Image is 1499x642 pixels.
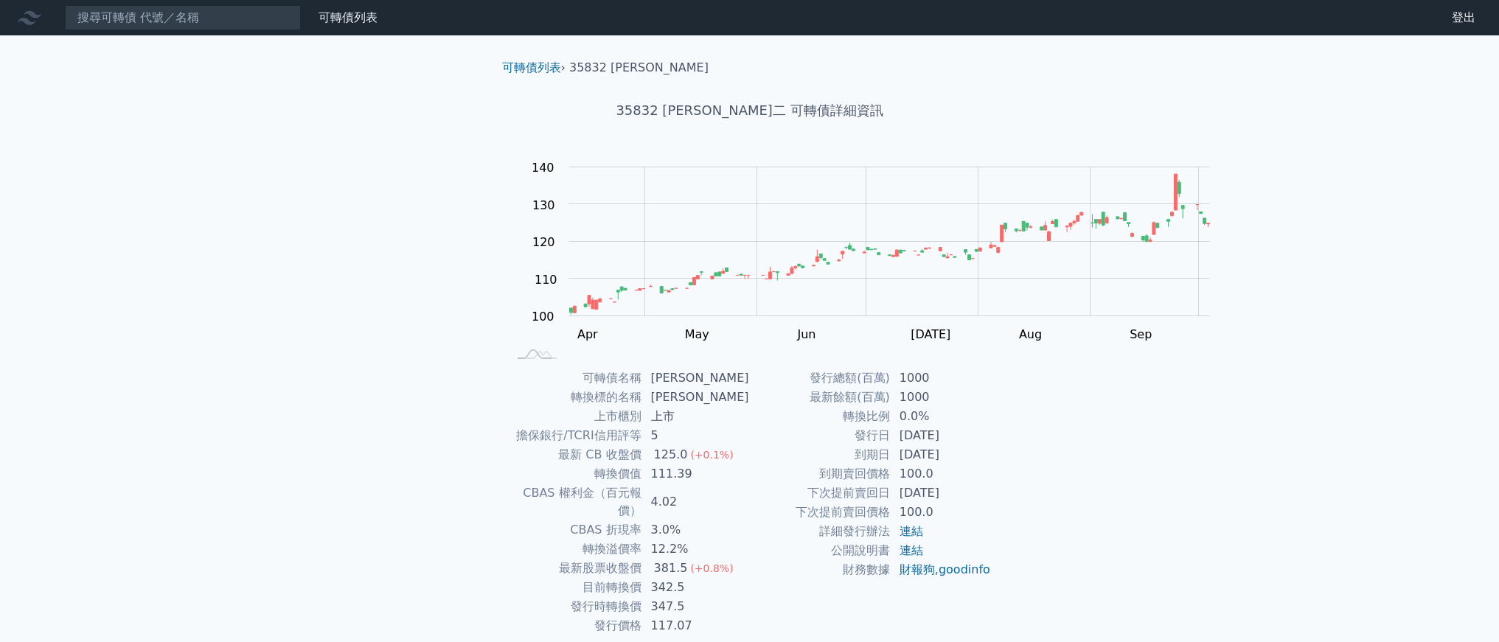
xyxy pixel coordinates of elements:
td: 最新 CB 收盤價 [508,445,642,464]
td: 目前轉換價 [508,578,642,597]
a: goodinfo [939,562,990,576]
td: 342.5 [642,578,750,597]
td: [DATE] [891,426,992,445]
td: CBAS 折現率 [508,520,642,540]
td: 3.0% [642,520,750,540]
tspan: 140 [532,161,554,175]
td: 財務數據 [750,560,891,579]
td: 上市櫃別 [508,407,642,426]
td: 下次提前賣回價格 [750,503,891,522]
td: 5 [642,426,750,445]
td: 0.0% [891,407,992,426]
a: 財報狗 [900,562,935,576]
tspan: 120 [532,235,555,249]
td: 轉換比例 [750,407,891,426]
td: 發行日 [750,426,891,445]
td: 最新股票收盤價 [508,559,642,578]
td: 最新餘額(百萬) [750,388,891,407]
td: 轉換溢價率 [508,540,642,559]
td: 到期日 [750,445,891,464]
td: 發行價格 [508,616,642,635]
td: 下次提前賣回日 [750,484,891,503]
span: (+0.1%) [690,449,733,461]
tspan: 100 [532,310,554,324]
tspan: Jun [796,327,815,341]
li: › [502,59,566,77]
a: 連結 [900,543,923,557]
input: 搜尋可轉債 代號／名稱 [65,5,301,30]
td: 100.0 [891,503,992,522]
a: 連結 [900,524,923,538]
div: 381.5 [651,559,691,577]
td: CBAS 權利金（百元報價） [508,484,642,520]
td: 117.07 [642,616,750,635]
td: [DATE] [891,445,992,464]
tspan: May [685,327,709,341]
h1: 35832 [PERSON_NAME]二 可轉債詳細資訊 [490,100,1009,121]
tspan: [DATE] [911,327,950,341]
td: 轉換標的名稱 [508,388,642,407]
a: 可轉債列表 [319,10,378,24]
td: 發行總額(百萬) [750,369,891,388]
div: 125.0 [651,446,691,464]
td: 轉換價值 [508,464,642,484]
td: 上市 [642,407,750,426]
td: [DATE] [891,484,992,503]
td: 1000 [891,388,992,407]
a: 登出 [1440,6,1487,29]
tspan: Apr [577,327,598,341]
td: 12.2% [642,540,750,559]
td: 可轉債名稱 [508,369,642,388]
li: 35832 [PERSON_NAME] [569,59,709,77]
g: Chart [524,161,1232,341]
span: (+0.8%) [690,562,733,574]
td: , [891,560,992,579]
td: 到期賣回價格 [750,464,891,484]
tspan: Aug [1019,327,1042,341]
td: 111.39 [642,464,750,484]
td: 詳細發行辦法 [750,522,891,541]
tspan: 110 [535,273,557,287]
td: [PERSON_NAME] [642,369,750,388]
td: 擔保銀行/TCRI信用評等 [508,426,642,445]
tspan: 130 [532,198,555,212]
td: 發行時轉換價 [508,597,642,616]
tspan: Sep [1130,327,1152,341]
td: 4.02 [642,484,750,520]
td: 公開說明書 [750,541,891,560]
td: 347.5 [642,597,750,616]
td: 100.0 [891,464,992,484]
td: [PERSON_NAME] [642,388,750,407]
td: 1000 [891,369,992,388]
a: 可轉債列表 [502,60,561,74]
